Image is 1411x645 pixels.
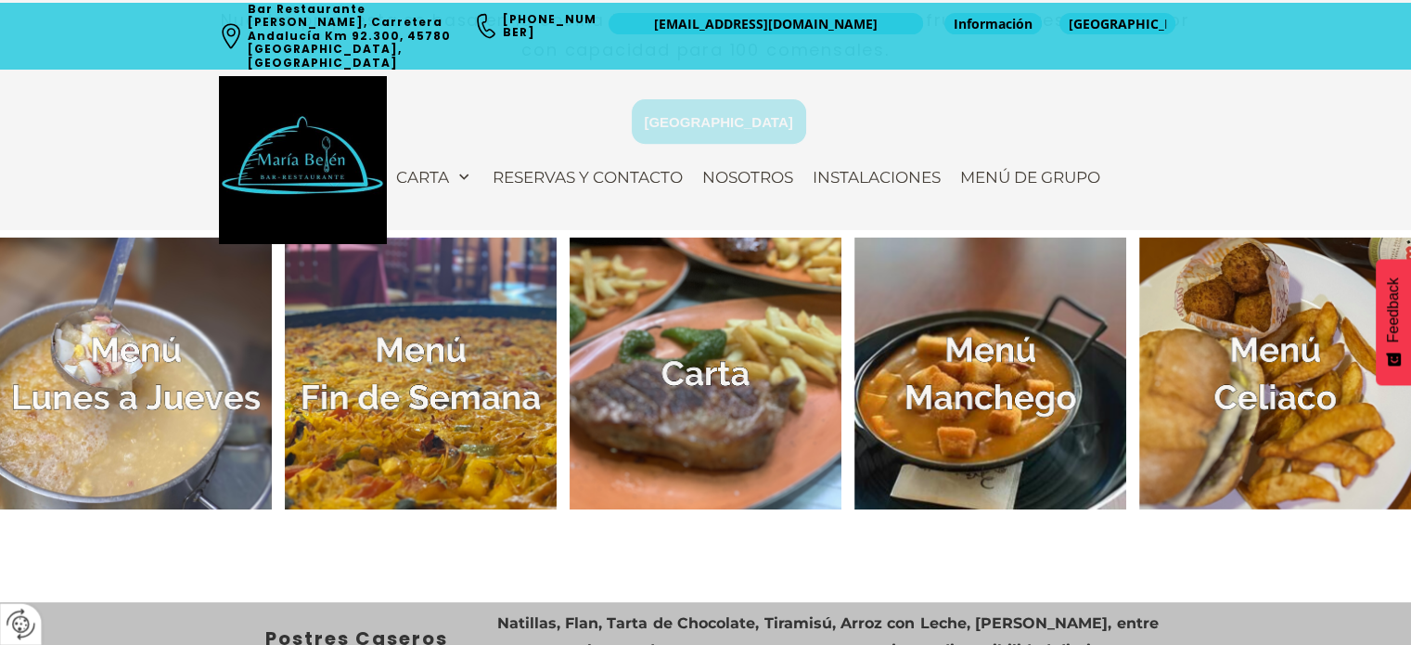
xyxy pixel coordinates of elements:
a: Bar Restaurante [PERSON_NAME], Carretera Andalucía Km 92.300, 45780 [GEOGRAPHIC_DATA], [GEOGRAPHI... [248,1,455,71]
a: menu fin de semana [285,238,557,510]
img: Bar Restaurante María Belén [219,76,387,244]
a: carta restaurante maria belen [570,238,841,510]
a: Carta [387,159,482,196]
a: [PHONE_NUMBER] [503,11,596,40]
span: Carta [396,168,449,187]
span: Feedback [1385,277,1402,342]
button: Feedback - Mostrar encuesta [1376,259,1411,385]
a: Reservas y contacto [483,159,692,196]
a: [EMAIL_ADDRESS][DOMAIN_NAME] [609,13,923,34]
span: Información [954,15,1033,33]
span: Reservas y contacto [493,168,683,187]
a: Instalaciones [803,159,950,196]
span: Menú de Grupo [960,168,1100,187]
a: Menú de Grupo [951,159,1110,196]
span: [GEOGRAPHIC_DATA] [1069,15,1166,33]
a: menu celiaco [1139,238,1411,510]
span: Nosotros [702,168,793,187]
span: [EMAIL_ADDRESS][DOMAIN_NAME] [654,15,878,33]
span: Instalaciones [813,168,941,187]
a: [GEOGRAPHIC_DATA] [1059,13,1175,34]
a: Información [944,13,1042,34]
a: menu manchego [854,238,1126,510]
a: Nosotros [693,159,802,196]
